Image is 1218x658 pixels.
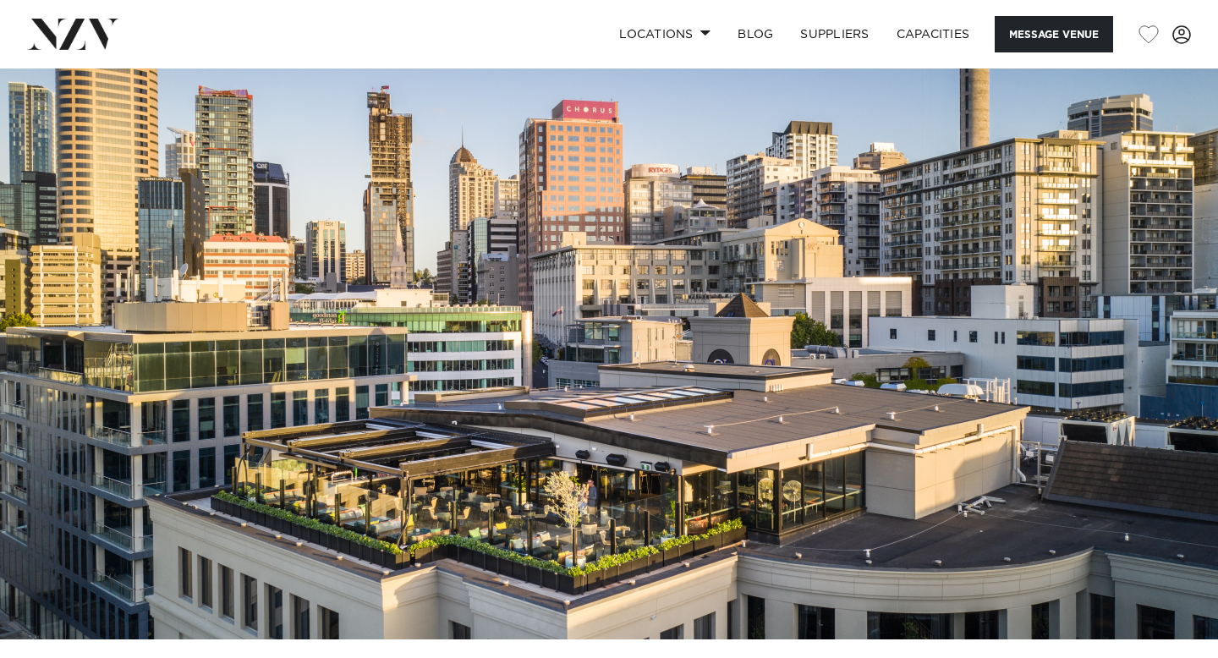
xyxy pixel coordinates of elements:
img: nzv-logo.png [27,19,119,49]
button: Message Venue [995,16,1113,52]
a: BLOG [724,16,787,52]
a: SUPPLIERS [787,16,882,52]
a: Locations [606,16,724,52]
a: Capacities [883,16,984,52]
